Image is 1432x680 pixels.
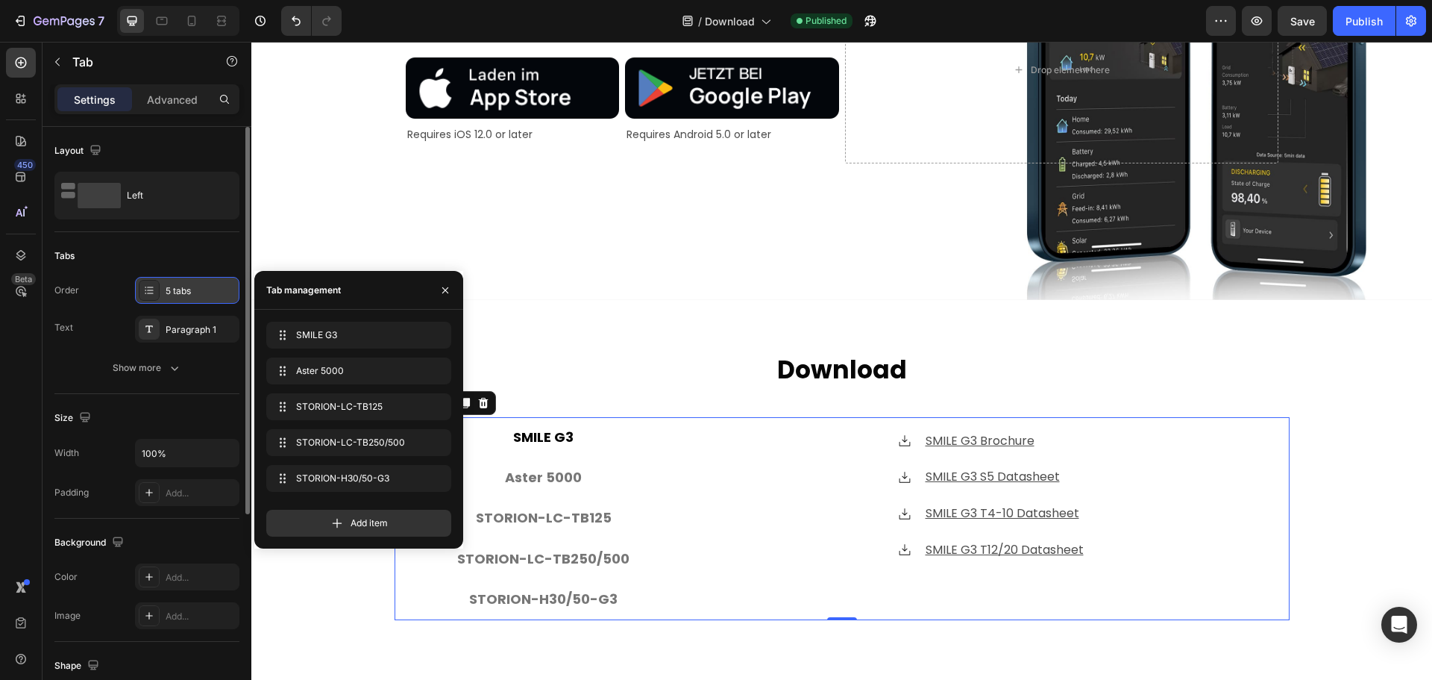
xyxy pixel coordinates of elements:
div: Publish [1345,13,1383,29]
span: / [698,13,702,29]
div: Rich Text Editor. Editing area: main [251,422,333,450]
a: SMILE G3 T12/20 Datasheet [674,499,832,517]
a: SMILE G3 Brochure [674,390,783,408]
div: Background [54,533,127,553]
div: Left [127,178,218,213]
div: Tabs [54,249,75,263]
p: STORION-LC-TB125 [224,464,360,488]
div: Show more [113,361,182,375]
p: SMILE G3 [262,384,322,408]
input: Auto [136,440,239,467]
span: Download [705,13,755,29]
div: Tab [162,355,183,368]
div: Shape [54,656,102,676]
span: STORION-LC-TB125 [296,400,415,414]
div: Padding [54,486,89,499]
a: SMILE G3 T4-10 Datasheet [674,463,828,480]
p: Settings [74,92,116,107]
div: Size [54,408,94,428]
a: SMILE G3 S5 Datasheet [674,426,808,443]
strong: Download [526,311,656,346]
iframe: Design area [251,42,1432,680]
span: SMILE G3 [296,328,415,342]
span: STORION-H30/50-G3 [296,472,415,485]
span: STORION-LC-TB250/500 [296,436,415,449]
button: 7 [6,6,111,36]
div: 5 tabs [166,284,236,298]
div: Rich Text Editor. Editing area: main [216,543,368,572]
div: Rich Text Editor. Editing area: main [260,381,324,410]
div: Paragraph 1 [166,323,236,337]
p: STORION-H30/50-G3 [218,546,366,570]
p: Requires Android 5.0 or later [375,84,586,102]
div: Beta [11,273,36,285]
span: Add section [555,634,626,650]
div: Tab management [266,284,341,297]
p: STORION-LC-TB250/500 [206,505,378,529]
p: Aster 5000 [254,424,330,448]
span: Published [805,14,847,28]
span: Aster 5000 [296,364,415,378]
p: 7 [98,12,104,30]
div: Add... [166,571,236,584]
div: Undo/Redo [281,6,342,36]
div: Rich Text Editor. Editing area: main [204,503,380,531]
span: Add item [351,517,388,530]
p: Tab [72,53,199,71]
p: Requires iOS 12.0 or later [156,84,367,102]
div: Color [54,570,78,584]
p: Advanced [147,92,198,107]
button: Show more [54,355,239,381]
div: Open Intercom Messenger [1381,607,1417,643]
div: 450 [14,159,36,171]
div: Add... [166,487,236,500]
div: Drop element here [779,22,858,34]
div: Add... [166,610,236,623]
div: Image [54,609,81,623]
div: Rich Text Editor. Editing area: main [222,462,362,490]
div: Order [54,284,79,297]
div: Width [54,446,79,460]
button: Save [1278,6,1327,36]
div: Layout [54,141,104,161]
img: gempages_573455028946207860-b3343cfd-241b-43c9-b077-d864230626ff.png [154,16,368,77]
button: Publish [1333,6,1395,36]
span: Save [1290,15,1315,28]
div: Text [54,321,73,334]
